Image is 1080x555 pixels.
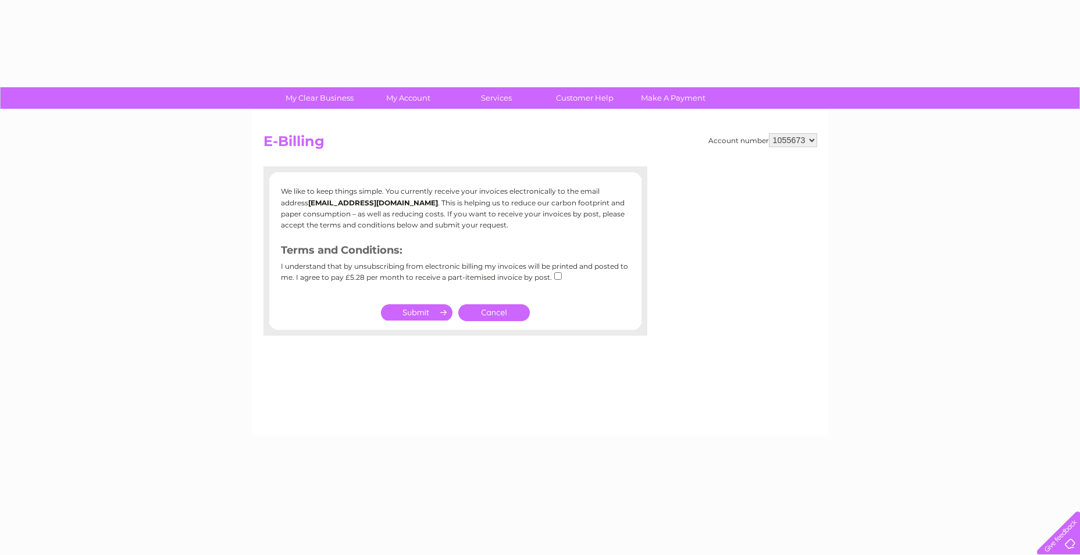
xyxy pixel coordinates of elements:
[625,87,721,109] a: Make A Payment
[360,87,456,109] a: My Account
[381,304,452,321] input: Submit
[458,304,530,321] a: Cancel
[308,198,438,207] b: [EMAIL_ADDRESS][DOMAIN_NAME]
[272,87,368,109] a: My Clear Business
[537,87,633,109] a: Customer Help
[263,133,817,155] h2: E-Billing
[281,262,630,290] div: I understand that by unsubscribing from electronic billing my invoices will be printed and posted...
[281,242,630,262] h3: Terms and Conditions:
[448,87,544,109] a: Services
[281,186,630,230] p: We like to keep things simple. You currently receive your invoices electronically to the email ad...
[708,133,817,147] div: Account number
